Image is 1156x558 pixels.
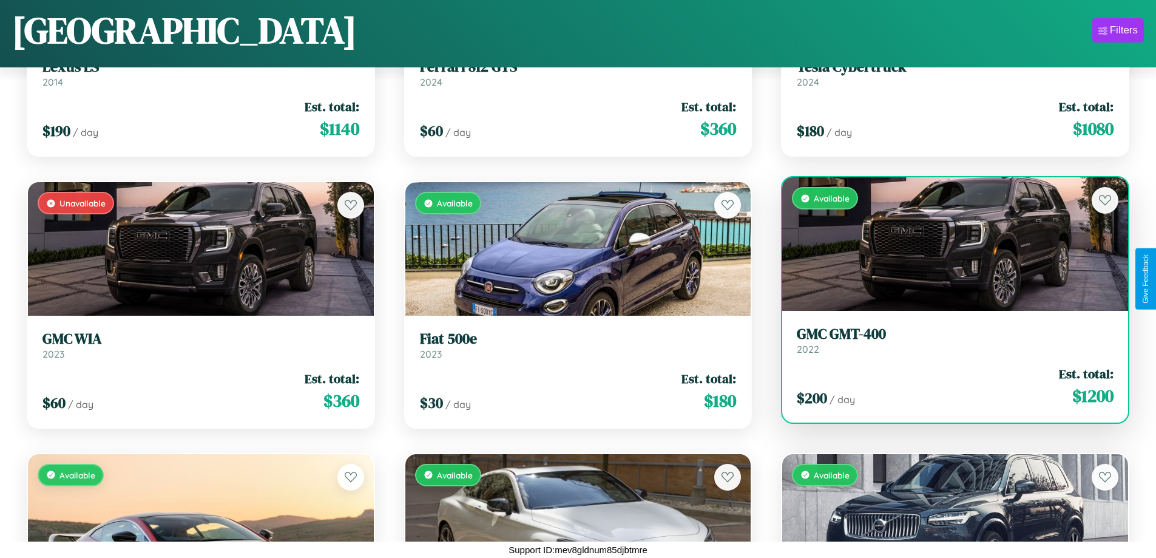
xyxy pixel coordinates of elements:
span: 2024 [797,76,819,88]
a: Lexus LS2014 [42,58,359,88]
a: GMC WIA2023 [42,330,359,360]
span: $ 60 [420,121,443,141]
span: Est. total: [681,98,736,115]
span: Available [437,470,473,480]
span: / day [445,398,471,410]
span: $ 60 [42,393,66,413]
span: 2023 [42,348,64,360]
h3: Fiat 500e [420,330,737,348]
span: $ 200 [797,388,827,408]
span: $ 360 [323,389,359,413]
span: Available [437,198,473,208]
span: $ 1200 [1072,384,1114,408]
span: / day [445,126,471,138]
span: Est. total: [305,98,359,115]
h3: Lexus LS [42,58,359,76]
p: Support ID: mev8gldnum85djbtmre [509,542,647,558]
a: Ferrari 812 GTS2024 [420,58,737,88]
span: 2024 [420,76,442,88]
span: Est. total: [681,370,736,387]
span: Unavailable [59,198,106,208]
span: $ 180 [797,121,824,141]
span: $ 190 [42,121,70,141]
span: $ 360 [700,117,736,141]
div: Filters [1110,24,1138,36]
h3: GMC WIA [42,330,359,348]
span: / day [68,398,93,410]
div: Give Feedback [1141,254,1150,304]
span: Available [814,193,850,203]
span: $ 180 [704,389,736,413]
a: GMC GMT-4002022 [797,325,1114,355]
h3: Ferrari 812 GTS [420,58,737,76]
span: Est. total: [1059,98,1114,115]
span: / day [73,126,98,138]
span: / day [830,393,855,406]
span: Est. total: [305,370,359,387]
span: 2023 [420,348,442,360]
span: Available [59,470,95,480]
h1: [GEOGRAPHIC_DATA] [12,5,357,55]
h3: GMC GMT-400 [797,325,1114,343]
a: Tesla Cybertruck2024 [797,58,1114,88]
span: $ 30 [420,393,443,413]
button: Filters [1092,18,1144,43]
h3: Tesla Cybertruck [797,58,1114,76]
span: Est. total: [1059,365,1114,383]
span: 2022 [797,343,819,355]
a: Fiat 500e2023 [420,330,737,360]
span: Available [814,470,850,480]
span: 2014 [42,76,63,88]
span: / day [826,126,852,138]
span: $ 1140 [320,117,359,141]
span: $ 1080 [1073,117,1114,141]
